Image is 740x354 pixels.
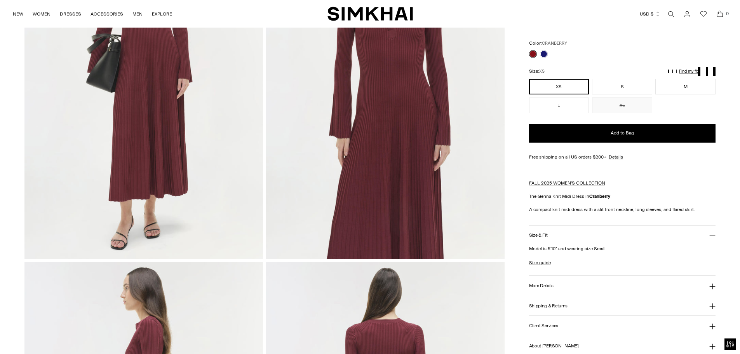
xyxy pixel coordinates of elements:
a: DRESSES [60,5,81,23]
strong: Cranberry [589,194,610,199]
button: Size & Fit [529,226,716,246]
h3: Shipping & Returns [529,303,568,309]
a: NEW [13,5,23,23]
span: CRANBERRY [542,41,567,46]
a: SIMKHAI [327,6,413,21]
h3: Client Services [529,323,559,328]
span: 0 [724,10,731,17]
button: USD $ [640,5,660,23]
label: Color: [529,40,567,47]
p: A compact knit midi dress with a slit front neckline, long sleeves, and flared skirt. [529,206,716,213]
a: EXPLORE [152,5,172,23]
span: Add to Bag [611,130,634,136]
h3: About [PERSON_NAME] [529,344,579,349]
a: ACCESSORIES [91,5,123,23]
p: The Genna Knit Midi Dress in [529,193,716,200]
a: Go to the account page [679,6,695,22]
a: Open cart modal [712,6,728,22]
a: Wishlist [696,6,711,22]
button: Shipping & Returns [529,296,716,316]
div: Free shipping on all US orders $200+ [529,153,716,160]
a: FALL 2025 WOMEN'S COLLECTION [529,180,605,186]
span: XS [539,69,545,74]
button: M [655,79,716,94]
a: Details [609,153,623,160]
label: Size: [529,68,545,75]
a: MEN [132,5,143,23]
button: Add to Bag [529,124,716,143]
button: XS [529,79,589,94]
a: Size guide [529,259,551,266]
h3: Size & Fit [529,233,548,238]
button: More Details [529,276,716,296]
p: Model is 5'10" and wearing size Small [529,245,716,252]
a: Open search modal [663,6,679,22]
button: XL [592,98,652,113]
a: WOMEN [33,5,50,23]
button: L [529,98,589,113]
h3: More Details [529,283,554,288]
button: S [592,79,652,94]
button: Client Services [529,316,716,336]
